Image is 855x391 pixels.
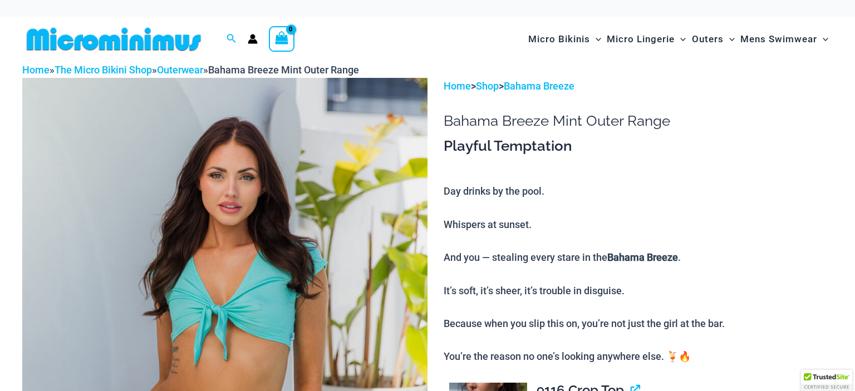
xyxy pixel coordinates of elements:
span: Mens Swimwear [740,25,817,53]
div: TrustedSite Certified [801,370,852,391]
nav: Site Navigation [524,21,833,58]
a: OutersMenu ToggleMenu Toggle [689,22,738,56]
a: Account icon link [248,34,258,44]
span: Outers [692,25,724,53]
a: Micro LingerieMenu ToggleMenu Toggle [604,22,689,56]
span: Bahama Breeze Mint Outer Range [208,64,359,76]
h1: Bahama Breeze Mint Outer Range [444,112,833,130]
b: Bahama Breeze [607,251,678,263]
a: View Shopping Cart, empty [269,26,294,52]
a: Search icon link [227,32,237,46]
span: Menu Toggle [724,25,735,53]
a: Home [444,80,471,92]
span: Micro Bikinis [528,25,590,53]
a: Mens SwimwearMenu ToggleMenu Toggle [738,22,831,56]
span: Menu Toggle [590,25,601,53]
p: Day drinks by the pool. Whispers at sunset. And you — stealing every stare in the . It’s soft, it... [444,183,833,365]
a: Shop [476,80,499,92]
span: Micro Lingerie [607,25,675,53]
span: Menu Toggle [675,25,686,53]
h3: Playful Temptation [444,137,833,156]
img: MM SHOP LOGO FLAT [22,27,205,52]
a: Outerwear [157,64,203,76]
a: Bahama Breeze [504,80,574,92]
span: » » » [22,64,359,76]
p: > > [444,78,833,95]
a: Micro BikinisMenu ToggleMenu Toggle [525,22,604,56]
a: Home [22,64,50,76]
span: Menu Toggle [817,25,828,53]
a: The Micro Bikini Shop [55,64,152,76]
